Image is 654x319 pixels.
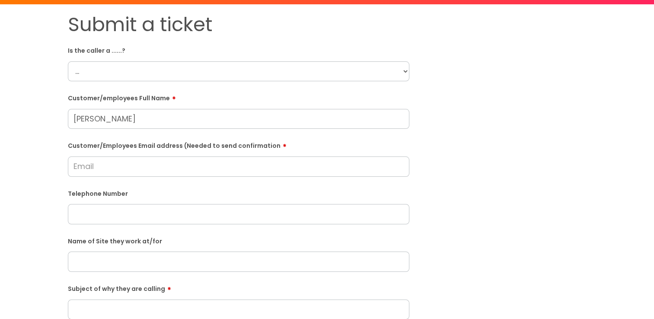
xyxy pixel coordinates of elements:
h1: Submit a ticket [68,13,409,36]
label: Customer/Employees Email address (Needed to send confirmation [68,139,409,150]
input: Email [68,156,409,176]
label: Name of Site they work at/for [68,236,409,245]
label: Is the caller a ......? [68,45,409,54]
label: Subject of why they are calling [68,282,409,293]
label: Telephone Number [68,188,409,198]
label: Customer/employees Full Name [68,92,409,102]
